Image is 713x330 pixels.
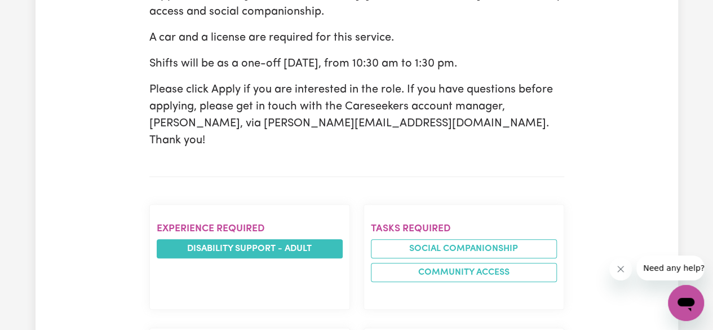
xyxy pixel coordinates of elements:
[157,239,343,258] li: Disability support - Adult
[149,29,564,46] p: A car and a license are required for this service.
[149,55,564,72] p: Shifts will be as a one-off [DATE], from 10:30 am to 1:30 pm.
[636,256,704,280] iframe: Message from company
[609,258,632,280] iframe: Close message
[371,223,557,235] h2: Tasks required
[149,81,564,149] p: Please click Apply if you are interested in the role. If you have questions before applying, plea...
[371,263,557,282] li: Community access
[371,239,557,258] li: Social companionship
[668,285,704,321] iframe: Button to launch messaging window
[157,223,343,235] h2: Experience required
[7,8,68,17] span: Need any help?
